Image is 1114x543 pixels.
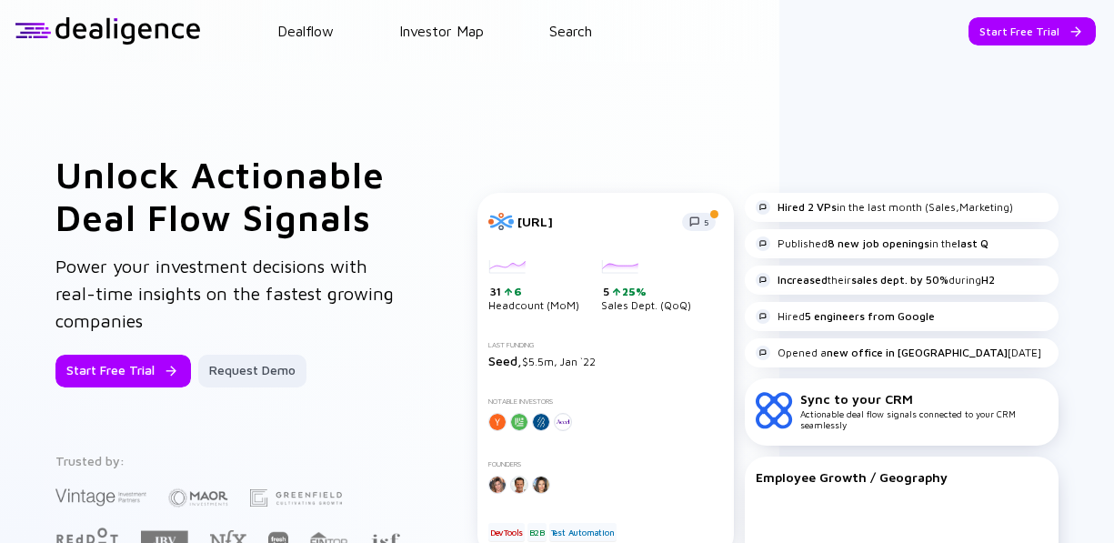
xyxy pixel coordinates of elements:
[399,23,484,39] a: Investor Map
[490,285,579,299] div: 31
[968,17,1096,45] button: Start Free Trial
[800,391,1048,430] div: Actionable deal flow signals connected to your CRM seamlessly
[517,214,671,229] div: [URL]
[55,355,191,387] button: Start Free Trial
[549,523,617,541] div: Test Automation
[756,236,989,251] div: Published in the
[549,23,592,39] a: Search
[827,346,1008,359] strong: new office in [GEOGRAPHIC_DATA]
[512,285,522,298] div: 6
[800,391,1048,407] div: Sync to your CRM
[198,355,306,387] button: Request Demo
[620,285,647,298] div: 25%
[756,309,935,324] div: Hired
[527,523,547,541] div: B2B
[756,346,1041,360] div: Opened a [DATE]
[488,341,723,349] div: Last Funding
[778,200,837,214] strong: Hired 2 VPs
[756,273,995,287] div: their during
[601,260,691,313] div: Sales Dept. (QoQ)
[488,353,723,368] div: $5.5m, Jan `22
[805,309,935,323] strong: 5 engineers from Google
[778,273,828,287] strong: Increased
[851,273,948,287] strong: sales dept. by 50%
[55,453,401,468] div: Trusted by:
[958,236,989,250] strong: last Q
[488,523,525,541] div: DevTools
[756,469,1048,485] div: Employee Growth / Geography
[55,487,146,508] img: Vintage Investment Partners
[488,353,522,368] span: Seed,
[488,397,723,406] div: Notable Investors
[756,200,1013,215] div: in the last month (Sales,Marketing)
[277,23,334,39] a: Dealflow
[55,153,405,238] h1: Unlock Actionable Deal Flow Signals
[168,483,228,513] img: Maor Investments
[488,460,723,468] div: Founders
[250,489,342,507] img: Greenfield Partners
[55,256,394,331] span: Power your investment decisions with real-time insights on the fastest growing companies
[488,260,579,313] div: Headcount (MoM)
[603,285,691,299] div: 5
[828,236,929,250] strong: 8 new job openings
[981,273,995,287] strong: H2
